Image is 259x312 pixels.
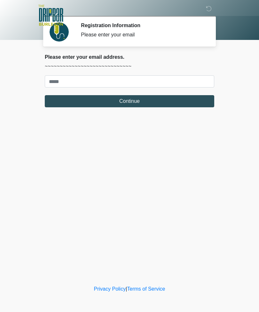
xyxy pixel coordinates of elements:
h2: Please enter your email address. [45,54,214,60]
div: Please enter your email [81,31,205,39]
button: Continue [45,95,214,107]
img: Agent Avatar [50,22,69,42]
a: Privacy Policy [94,286,126,292]
p: ~~~~~~~~~~~~~~~~~~~~~~~~~~~~~ [45,63,214,70]
a: Terms of Service [127,286,165,292]
a: | [126,286,127,292]
img: The DRIPBaR - Burleson Logo [38,5,63,26]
